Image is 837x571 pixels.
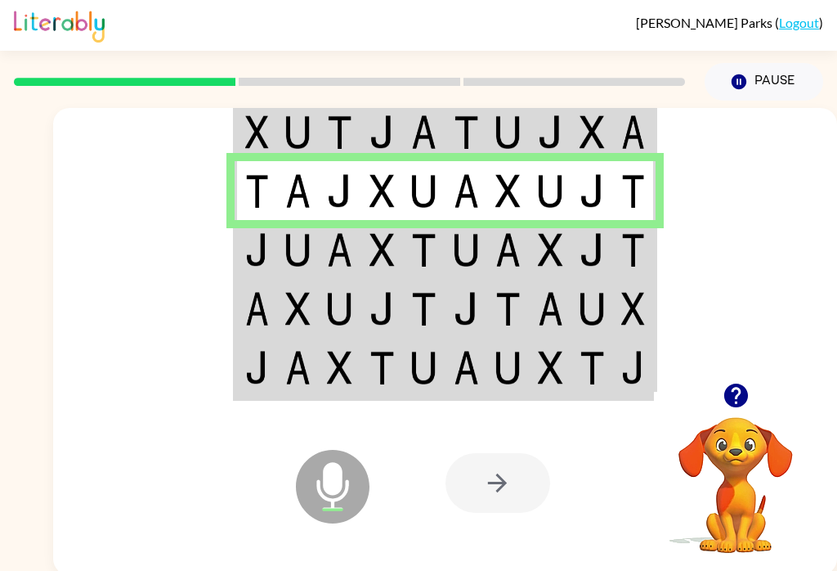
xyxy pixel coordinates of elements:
img: t [369,351,395,384]
img: a [621,115,645,149]
img: x [245,115,269,149]
img: a [245,292,269,326]
img: t [245,174,269,208]
img: x [327,351,352,384]
img: j [369,115,395,149]
img: a [411,115,436,149]
img: j [580,174,605,208]
img: a [538,292,563,326]
img: t [327,115,352,149]
img: t [580,351,605,384]
img: j [369,292,395,326]
img: a [285,351,311,384]
img: j [245,351,269,384]
img: j [245,233,269,267]
img: u [285,233,311,267]
img: Literably [14,7,105,43]
video: Your browser must support playing .mp4 files to use Literably. Please try using another browser. [654,392,817,555]
img: x [538,351,563,384]
img: j [327,174,352,208]
img: t [411,233,436,267]
img: t [495,292,521,326]
img: u [454,233,479,267]
img: x [495,174,521,208]
img: a [327,233,352,267]
span: [PERSON_NAME] Parks [636,15,775,30]
img: u [285,115,311,149]
img: a [454,351,479,384]
img: x [285,292,311,326]
img: a [495,233,521,267]
img: j [538,115,563,149]
img: u [327,292,352,326]
img: u [411,174,436,208]
img: u [538,174,563,208]
img: u [580,292,605,326]
img: x [621,292,645,326]
a: Logout [779,15,819,30]
img: u [411,351,436,384]
img: a [285,174,311,208]
img: j [454,292,479,326]
img: x [538,233,563,267]
img: a [454,174,479,208]
img: x [580,115,605,149]
img: t [621,174,645,208]
img: j [580,233,605,267]
img: t [454,115,479,149]
img: j [621,351,645,384]
img: x [369,233,395,267]
img: u [495,115,521,149]
div: ( ) [636,15,823,30]
img: t [621,233,645,267]
img: x [369,174,395,208]
img: t [411,292,436,326]
img: u [495,351,521,384]
button: Pause [705,63,823,101]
